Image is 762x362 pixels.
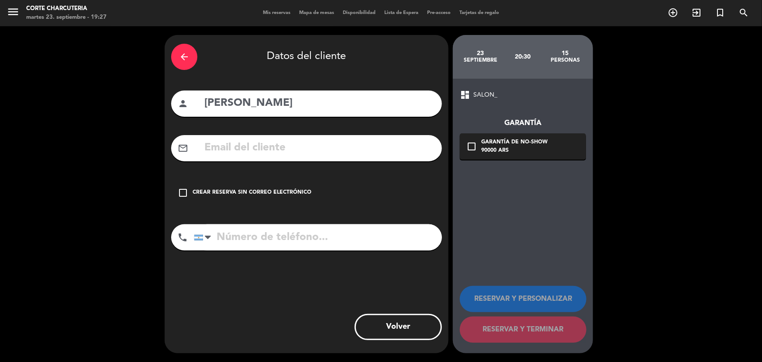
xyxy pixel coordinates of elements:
i: phone [177,232,188,243]
input: Email del cliente [203,139,435,157]
div: septiembre [459,57,502,64]
div: Crear reserva sin correo electrónico [193,188,311,197]
div: 23 [459,50,502,57]
span: Disponibilidad [338,10,380,15]
i: check_box_outline_blank [466,141,477,152]
div: Garantía [460,118,586,129]
span: Pre-acceso [423,10,455,15]
div: personas [544,57,586,64]
span: Lista de Espera [380,10,423,15]
div: 20:30 [502,42,544,72]
i: arrow_back [179,52,190,62]
div: 90000 ARS [481,146,548,155]
span: Mis reservas [259,10,295,15]
span: Tarjetas de regalo [455,10,503,15]
i: add_circle_outline [668,7,678,18]
input: Nombre del cliente [203,94,435,112]
span: SALON_ [473,90,497,100]
span: Mapa de mesas [295,10,338,15]
span: dashboard [460,90,470,100]
button: RESERVAR Y TERMINAR [460,317,586,343]
i: exit_to_app [691,7,702,18]
button: Volver [355,314,442,340]
button: RESERVAR Y PERSONALIZAR [460,286,586,312]
i: turned_in_not [715,7,725,18]
input: Número de teléfono... [194,224,442,251]
div: 15 [544,50,586,57]
div: Corte Charcuteria [26,4,107,13]
i: search [738,7,749,18]
i: menu [7,5,20,18]
div: Argentina: +54 [194,225,214,250]
button: menu [7,5,20,21]
i: person [178,98,188,109]
div: Garantía de no-show [481,138,548,147]
i: check_box_outline_blank [178,188,188,198]
i: mail_outline [178,143,188,153]
div: martes 23. septiembre - 19:27 [26,13,107,22]
div: Datos del cliente [171,42,442,72]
